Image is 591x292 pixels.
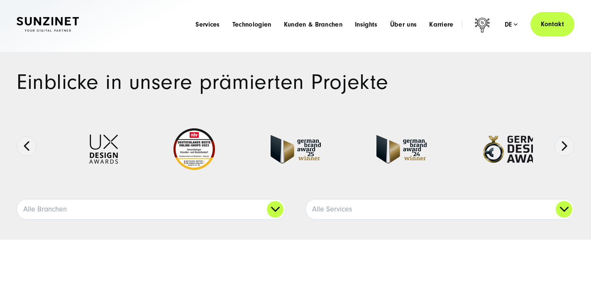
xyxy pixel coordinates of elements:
img: German-Design-Award - fullservice digital agentur SUNZINET [482,135,551,164]
img: SUNZINET Full Service Digital Agentur [17,17,79,32]
div: de [505,20,518,29]
a: Insights [355,20,378,29]
img: UX-Design-Awards - fullservice digital agentur SUNZINET [89,135,118,164]
a: Karriere [429,20,454,29]
a: Alle Services [306,199,574,219]
h1: Einblicke in unsere prämierten Projekte [17,72,574,93]
a: Über uns [390,20,417,29]
a: Technologien [232,20,271,29]
a: Kunden & Branchen [284,20,342,29]
a: Kontakt [530,12,574,37]
a: Alle Branchen [17,199,285,219]
button: Next [554,136,574,156]
img: German-Brand-Award - fullservice digital agentur SUNZINET [376,135,427,164]
img: German Brand Award winner 2025 - Full Service Digital Agentur SUNZINET [271,135,321,164]
a: Services [195,20,220,29]
img: Deutschlands beste Online Shops 2023 - boesner - Kunde - SUNZINET [173,128,215,170]
button: Previous [17,136,37,156]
